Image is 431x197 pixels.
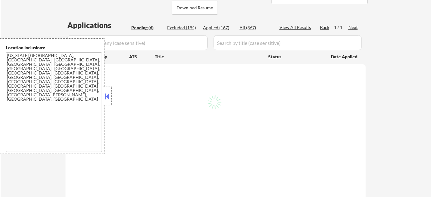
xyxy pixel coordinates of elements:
div: Applied (167) [203,25,234,31]
button: Download Resume [172,1,218,15]
div: Location Inclusions: [6,45,102,51]
div: Date Applied [331,54,358,60]
div: Excluded (194) [167,25,198,31]
div: Next [348,24,358,31]
div: Pending (6) [131,25,162,31]
input: Search by title (case sensitive) [214,35,362,50]
div: Back [320,24,330,31]
div: All (367) [240,25,271,31]
div: Applications [67,22,129,29]
input: Search by company (case sensitive) [67,35,208,50]
div: ATS [129,54,155,60]
div: 1 / 1 [334,24,348,31]
div: Status [268,51,322,62]
div: View All Results [279,24,313,31]
div: Title [155,54,262,60]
